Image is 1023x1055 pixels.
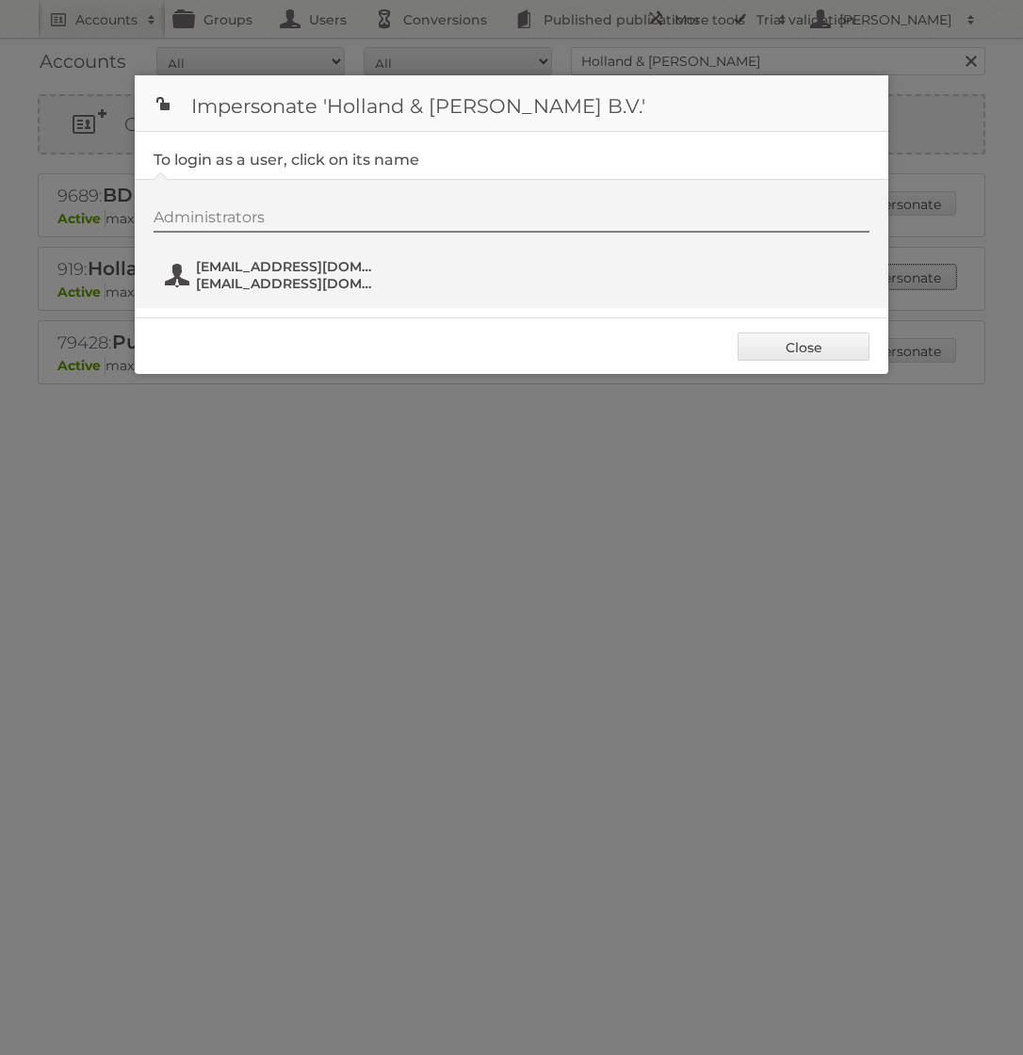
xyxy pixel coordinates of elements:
span: [EMAIL_ADDRESS][DOMAIN_NAME] [196,258,379,275]
h1: Impersonate 'Holland & [PERSON_NAME] B.V.' [135,75,888,132]
span: [EMAIL_ADDRESS][DOMAIN_NAME] [196,275,379,292]
a: Close [738,333,869,361]
button: [EMAIL_ADDRESS][DOMAIN_NAME] [EMAIL_ADDRESS][DOMAIN_NAME] [163,256,384,294]
div: Administrators [154,208,869,233]
legend: To login as a user, click on its name [154,151,419,169]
